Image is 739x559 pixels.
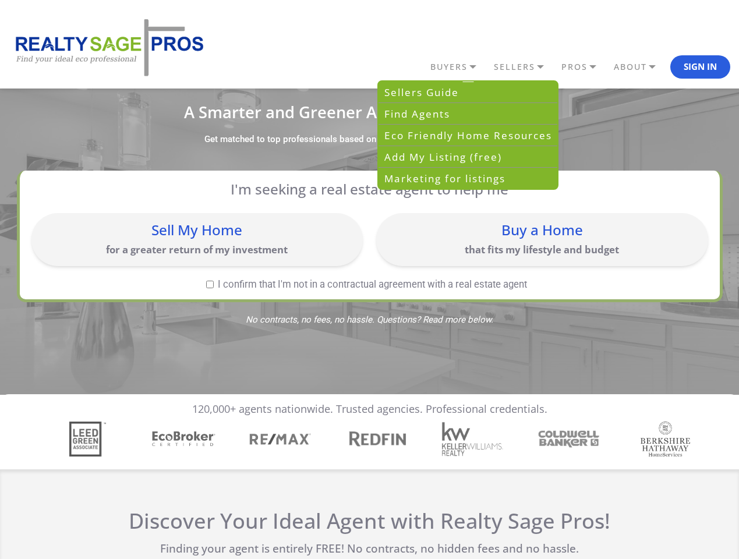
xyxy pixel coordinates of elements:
div: 3 / 7 [253,422,316,457]
a: PROS [558,57,611,77]
a: Sellers Guide [379,82,557,103]
img: Sponsor Logo: Berkshire Hathaway [641,422,691,457]
img: Sponsor Logo: Remax [249,422,311,457]
h1: A Smarter and Greener Approach to Real Estate. [17,104,723,120]
a: BUYERS [427,57,491,77]
div: BUYERS [377,80,558,190]
p: for a greater return of my investment [37,243,357,256]
img: Sponsor Logo: Ecobroker [150,429,217,449]
a: SELLERS [491,57,558,77]
p: I'm seeking a real estate agent to help me [47,181,692,197]
div: Sell My Home [37,223,357,237]
a: Marketing for listings [379,168,557,189]
a: Add My Listing (free) [379,146,557,168]
div: 1 / 7 [61,422,123,457]
a: ABOUT [611,57,670,77]
button: Sign In [670,55,730,79]
div: 6 / 7 [542,428,604,450]
img: Sponsor Logo: Redfin [343,428,410,450]
p: Finding your agent is entirely FREE! No contracts, no hidden fees and no hassle. [126,542,613,556]
input: I confirm that I'm not in a contractual agreement with a real estate agent [206,281,214,288]
a: Find Agents [379,103,557,125]
p: that fits my lifestyle and budget [382,243,702,256]
img: Sponsor Logo: Leed Green Associate [69,422,106,457]
a: Eco Friendly Home Resources [379,125,557,146]
h2: Discover Your Ideal Agent with Realty Sage Pros! [126,508,613,533]
span: No contracts, no fees, no hassle. Questions? Read more below. [17,316,723,324]
div: 7 / 7 [638,422,701,457]
div: 4 / 7 [349,428,412,450]
img: Sponsor Logo: Coldwell Banker [536,428,603,450]
img: REALTY SAGE PROS [9,17,207,78]
label: Get matched to top professionals based on your unique real estate needs [204,134,494,146]
img: Sponsor Logo: Keller Williams Realty [441,422,504,457]
label: I confirm that I'm not in a contractual agreement with a real estate agent [31,279,702,289]
div: Buy a Home [382,223,702,237]
div: 5 / 7 [446,422,508,457]
p: 120,000+ agents nationwide. Trusted agencies. Professional credentials. [192,403,547,416]
div: 2 / 7 [157,429,220,449]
